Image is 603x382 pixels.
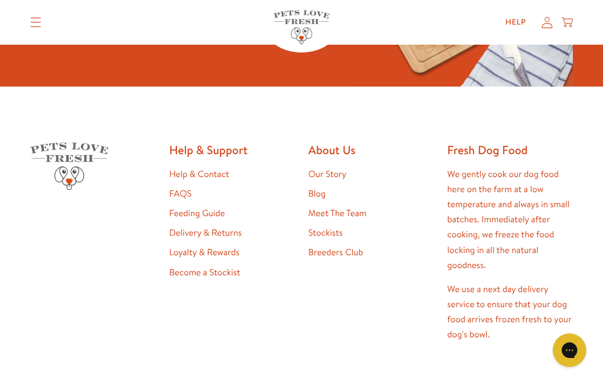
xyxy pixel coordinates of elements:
[496,11,535,34] a: Help
[30,142,108,190] img: Pets Love Fresh
[308,207,366,219] a: Meet The Team
[274,10,329,44] img: Pets Love Fresh
[169,227,242,239] a: Delivery & Returns
[447,167,573,273] p: We gently cook our dog food here on the farm at a low temperature and always in small batches. Im...
[169,266,240,279] a: Become a Stockist
[447,282,573,343] p: We use a next day delivery service to ensure that your dog food arrives frozen fresh to your dog'...
[169,207,225,219] a: Feeding Guide
[447,142,573,157] h2: Fresh Dog Food
[308,168,347,180] a: Our Story
[169,142,295,157] h2: Help & Support
[308,246,363,259] a: Breeders Club
[308,227,343,239] a: Stockists
[169,168,229,180] a: Help & Contact
[547,330,592,371] iframe: Gorgias live chat messenger
[21,8,50,36] summary: Translation missing: en.sections.header.menu
[169,188,192,200] a: FAQS
[308,188,326,200] a: Blog
[169,246,240,259] a: Loyalty & Rewards
[308,142,434,157] h2: About Us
